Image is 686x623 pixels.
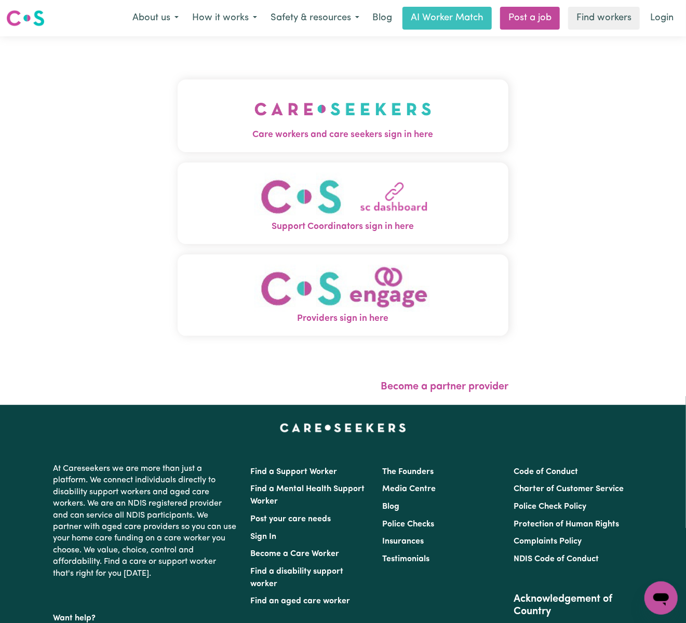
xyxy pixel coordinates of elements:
[251,485,365,506] a: Find a Mental Health Support Worker
[500,7,560,30] a: Post a job
[251,533,277,541] a: Sign In
[6,9,45,28] img: Careseekers logo
[382,555,429,563] a: Testimonials
[178,254,508,336] button: Providers sign in here
[568,7,640,30] a: Find workers
[264,7,366,29] button: Safety & resources
[514,520,619,529] a: Protection of Human Rights
[381,382,508,392] a: Become a partner provider
[178,162,508,244] button: Support Coordinators sign in here
[402,7,492,30] a: AI Worker Match
[382,537,424,546] a: Insurances
[514,468,578,476] a: Code of Conduct
[382,503,399,511] a: Blog
[251,567,344,588] a: Find a disability support worker
[514,537,582,546] a: Complaints Policy
[366,7,398,30] a: Blog
[126,7,185,29] button: About us
[6,6,45,30] a: Careseekers logo
[514,555,599,563] a: NDIS Code of Conduct
[514,503,586,511] a: Police Check Policy
[280,424,406,432] a: Careseekers home page
[251,550,340,558] a: Become a Care Worker
[251,468,338,476] a: Find a Support Worker
[382,485,436,493] a: Media Centre
[251,597,351,605] a: Find an aged care worker
[178,312,508,326] span: Providers sign in here
[382,468,434,476] a: The Founders
[514,593,633,618] h2: Acknowledgement of Country
[644,7,680,30] a: Login
[178,220,508,234] span: Support Coordinators sign in here
[53,459,238,584] p: At Careseekers we are more than just a platform. We connect individuals directly to disability su...
[178,128,508,142] span: Care workers and care seekers sign in here
[644,581,678,615] iframe: Button to launch messaging window
[251,515,331,523] a: Post your care needs
[382,520,434,529] a: Police Checks
[514,485,624,493] a: Charter of Customer Service
[178,79,508,152] button: Care workers and care seekers sign in here
[185,7,264,29] button: How it works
